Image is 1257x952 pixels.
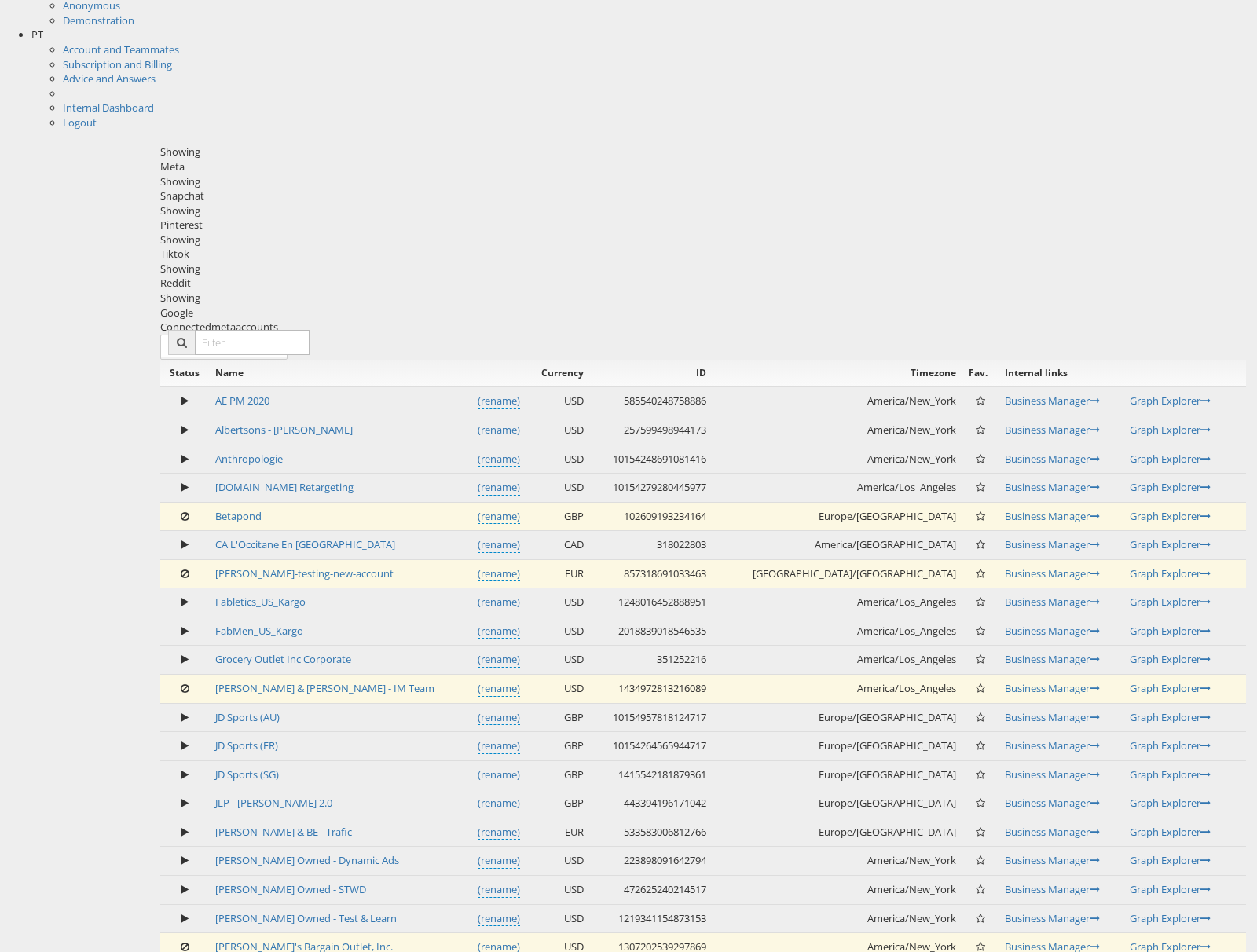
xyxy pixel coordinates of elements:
a: Business Manager [1005,853,1100,867]
div: Showing [160,233,1246,247]
a: Graph Explorer [1130,853,1211,867]
td: 318022803 [590,531,713,560]
td: 1415542181879361 [590,760,713,789]
td: 443394196171042 [590,789,713,818]
a: Graph Explorer [1130,652,1211,666]
a: Graph Explorer [1130,825,1211,839]
td: 10154279280445977 [590,474,713,503]
td: USD [526,474,590,503]
td: America/New_York [713,445,962,474]
td: America/New_York [713,904,962,933]
a: Business Manager [1005,480,1100,494]
span: PT [31,27,43,42]
div: Google [160,306,1246,320]
a: AE PM 2020 [215,394,269,408]
td: America/Los_Angeles [713,588,962,617]
a: Internal Dashboard [63,101,154,115]
td: GBP [526,703,590,732]
a: (rename) [478,710,520,726]
a: Business Manager [1005,595,1100,609]
a: Business Manager [1005,796,1100,810]
td: Europe/[GEOGRAPHIC_DATA] [713,502,962,531]
a: Grocery Outlet Inc Corporate [215,652,351,666]
a: Graph Explorer [1130,394,1211,408]
a: Demonstration [63,13,134,27]
td: USD [526,875,590,904]
a: Graph Explorer [1130,595,1211,609]
a: Business Manager [1005,738,1100,752]
td: [GEOGRAPHIC_DATA]/[GEOGRAPHIC_DATA] [713,559,962,588]
td: America/Los_Angeles [713,646,962,675]
td: Europe/[GEOGRAPHIC_DATA] [713,732,962,761]
a: Logout [63,115,97,130]
a: (rename) [478,624,520,639]
td: 472625240214517 [590,875,713,904]
td: America/Los_Angeles [713,675,962,704]
td: America/Los_Angeles [713,617,962,646]
td: America/New_York [713,847,962,876]
a: (rename) [478,767,520,783]
a: (rename) [478,738,520,754]
a: Graph Explorer [1130,767,1211,782]
td: 351252216 [590,646,713,675]
a: JD Sports (FR) [215,738,278,752]
a: Subscription and Billing [63,57,172,71]
td: 1219341154873153 [590,904,713,933]
a: JLP - [PERSON_NAME] 2.0 [215,796,332,810]
div: Meta [160,159,1246,174]
a: (rename) [478,882,520,898]
a: FabMen_US_Kargo [215,624,303,638]
a: Graph Explorer [1130,480,1211,494]
td: Europe/[GEOGRAPHIC_DATA] [713,789,962,818]
td: 585540248758886 [590,386,713,416]
th: Status [160,360,209,386]
td: 223898091642794 [590,847,713,876]
a: Business Manager [1005,825,1100,839]
td: GBP [526,760,590,789]
td: USD [526,904,590,933]
td: USD [526,445,590,474]
td: USD [526,675,590,704]
div: Pinterest [160,218,1246,233]
td: USD [526,847,590,876]
a: Business Manager [1005,652,1100,666]
a: Graph Explorer [1130,509,1211,523]
a: Business Manager [1005,882,1100,896]
div: Showing [160,145,1246,159]
a: Graph Explorer [1130,423,1211,437]
a: Graph Explorer [1130,537,1211,551]
a: Graph Explorer [1130,452,1211,466]
a: Anthropologie [215,452,283,466]
th: ID [590,360,713,386]
a: [DOMAIN_NAME] Retargeting [215,480,354,494]
a: Business Manager [1005,767,1100,782]
div: Reddit [160,276,1246,291]
td: Europe/[GEOGRAPHIC_DATA] [713,818,962,847]
a: (rename) [478,509,520,525]
td: 10154957818124717 [590,703,713,732]
a: Business Manager [1005,911,1100,925]
div: Connected accounts [160,320,1246,335]
a: Fabletics_US_Kargo [215,595,306,609]
a: (rename) [478,911,520,927]
td: Europe/[GEOGRAPHIC_DATA] [713,760,962,789]
td: America/Los_Angeles [713,474,962,503]
a: Business Manager [1005,566,1100,580]
td: 1434972813216089 [590,675,713,704]
span: meta [211,320,236,334]
td: EUR [526,559,590,588]
a: [PERSON_NAME] & BE - Trafic [215,825,352,839]
a: Business Manager [1005,423,1100,437]
td: Europe/[GEOGRAPHIC_DATA] [713,703,962,732]
a: [PERSON_NAME] Owned - Test & Learn [215,911,397,925]
div: Showing [160,203,1246,218]
a: [PERSON_NAME] Owned - Dynamic Ads [215,853,399,867]
a: [PERSON_NAME] & [PERSON_NAME] - IM Team [215,681,434,695]
td: USD [526,646,590,675]
a: CA L'Occitane En [GEOGRAPHIC_DATA] [215,537,395,551]
td: 10154264565944717 [590,732,713,761]
a: (rename) [478,825,520,840]
td: USD [526,588,590,617]
td: America/New_York [713,386,962,416]
a: Business Manager [1005,710,1100,724]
